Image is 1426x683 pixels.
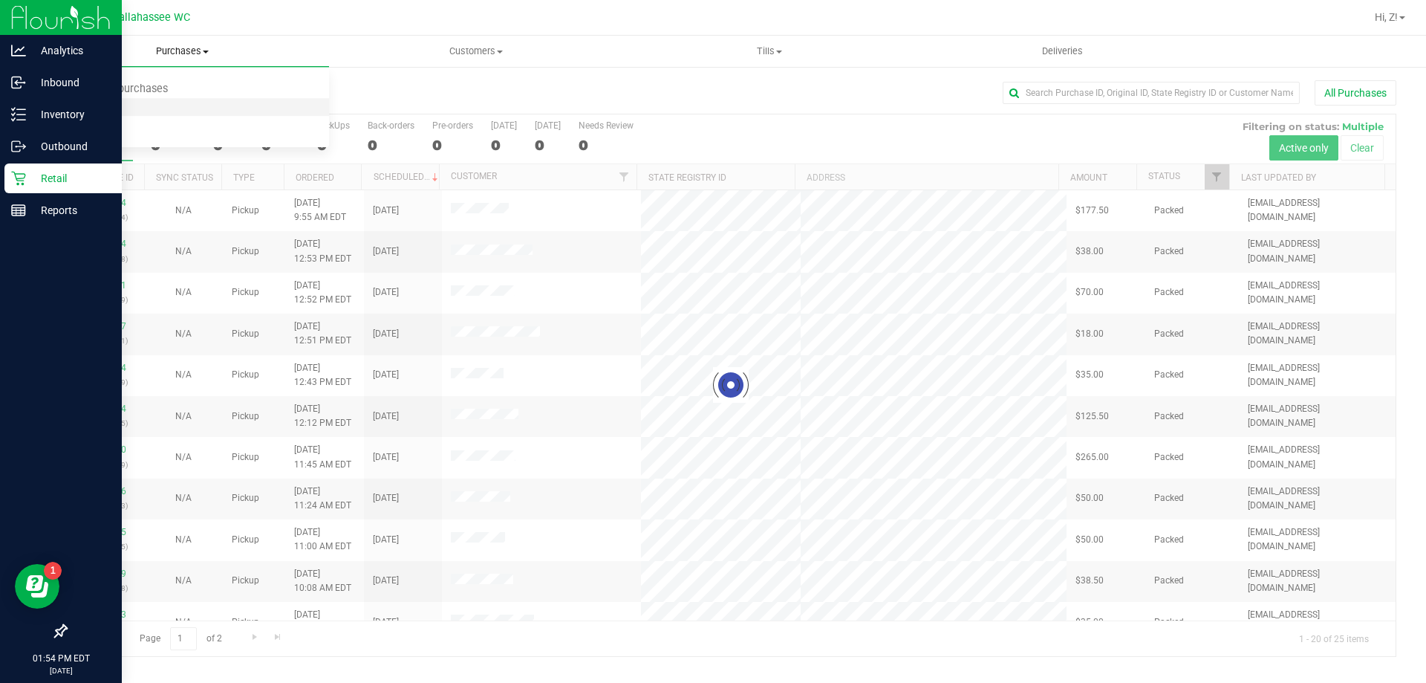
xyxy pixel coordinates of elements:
[11,75,26,90] inline-svg: Inbound
[1022,45,1103,58] span: Deliveries
[7,652,115,665] p: 01:54 PM EDT
[113,11,190,24] span: Tallahassee WC
[1003,82,1300,104] input: Search Purchase ID, Original ID, State Registry ID or Customer Name...
[7,665,115,676] p: [DATE]
[36,45,329,58] span: Purchases
[11,139,26,154] inline-svg: Outbound
[1315,80,1396,106] button: All Purchases
[330,45,622,58] span: Customers
[26,201,115,219] p: Reports
[329,36,622,67] a: Customers
[26,169,115,187] p: Retail
[623,45,915,58] span: Tills
[26,137,115,155] p: Outbound
[26,74,115,91] p: Inbound
[26,42,115,59] p: Analytics
[11,107,26,122] inline-svg: Inventory
[11,171,26,186] inline-svg: Retail
[916,36,1209,67] a: Deliveries
[622,36,916,67] a: Tills
[15,564,59,609] iframe: Resource center
[36,36,329,67] a: Purchases Summary of purchases Fulfillment All purchases
[11,43,26,58] inline-svg: Analytics
[11,203,26,218] inline-svg: Reports
[1375,11,1398,23] span: Hi, Z!
[44,562,62,580] iframe: Resource center unread badge
[26,106,115,123] p: Inventory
